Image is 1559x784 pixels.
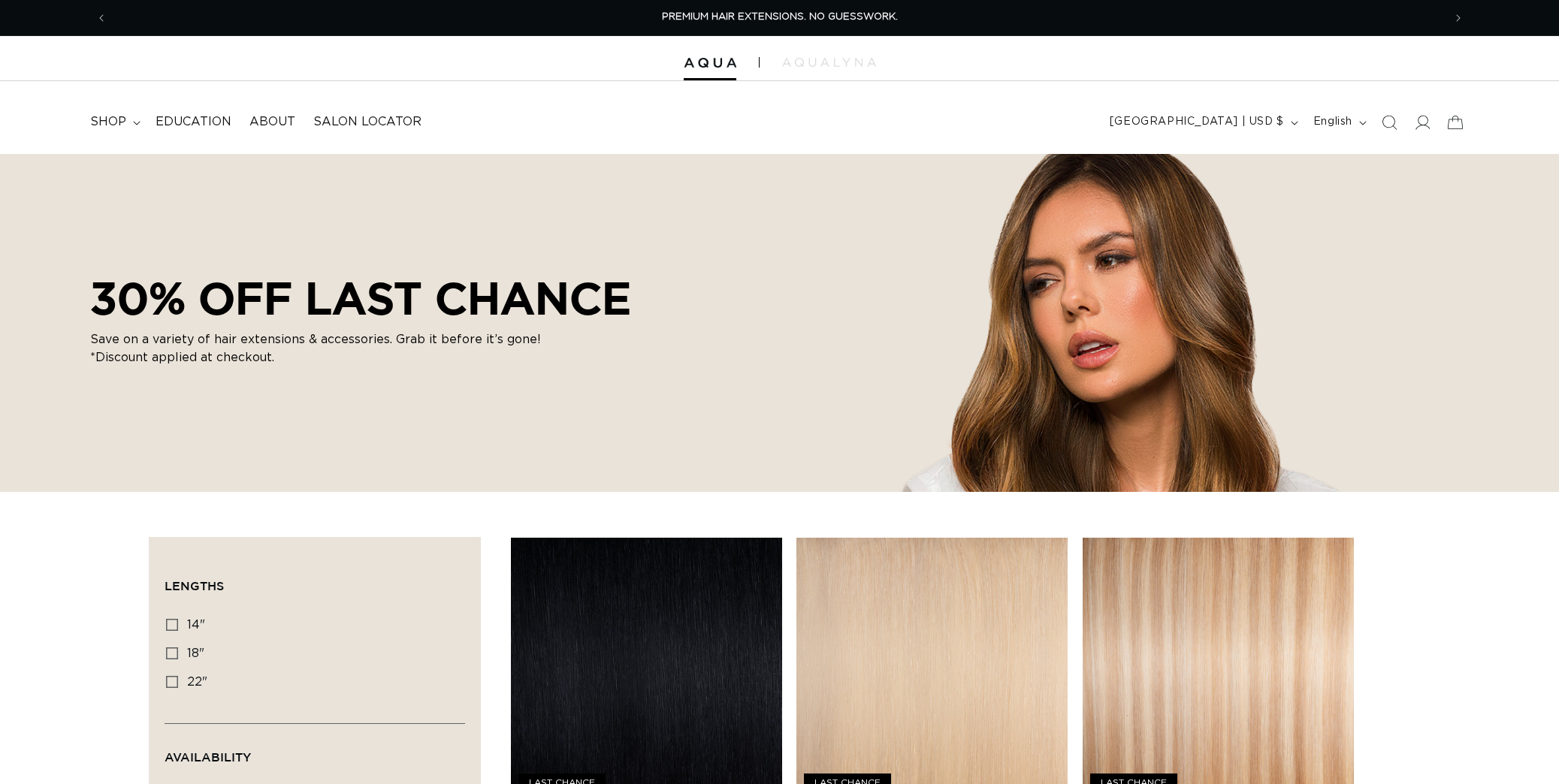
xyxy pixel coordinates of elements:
span: Lengths [165,579,224,593]
span: English [1313,114,1352,130]
summary: Search [1373,106,1406,139]
button: Previous announcement [85,4,118,32]
h2: 30% OFF LAST CHANCE [90,272,631,324]
span: shop [90,114,126,130]
p: Save on a variety of hair extensions & accessories. Grab it before it’s gone! *Discount applied a... [90,330,541,366]
span: 18" [187,647,204,659]
span: [GEOGRAPHIC_DATA] | USD $ [1110,114,1284,130]
span: Availability [165,750,251,764]
a: Salon Locator [304,105,431,139]
a: About [240,105,304,139]
summary: shop [81,105,147,139]
img: aqualyna.com [782,58,876,67]
span: PREMIUM HAIR EXTENSIONS. NO GUESSWORK. [662,12,898,22]
a: Education [147,105,240,139]
button: [GEOGRAPHIC_DATA] | USD $ [1101,108,1304,137]
span: 22" [187,676,207,688]
img: Aqua Hair Extensions [684,58,736,68]
span: 14" [187,619,205,631]
button: Next announcement [1442,4,1475,32]
span: Salon Locator [313,114,421,130]
summary: Lengths (0 selected) [165,553,465,607]
span: Education [156,114,231,130]
summary: Availability (0 selected) [165,724,465,778]
span: About [249,114,295,130]
button: English [1304,108,1373,137]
